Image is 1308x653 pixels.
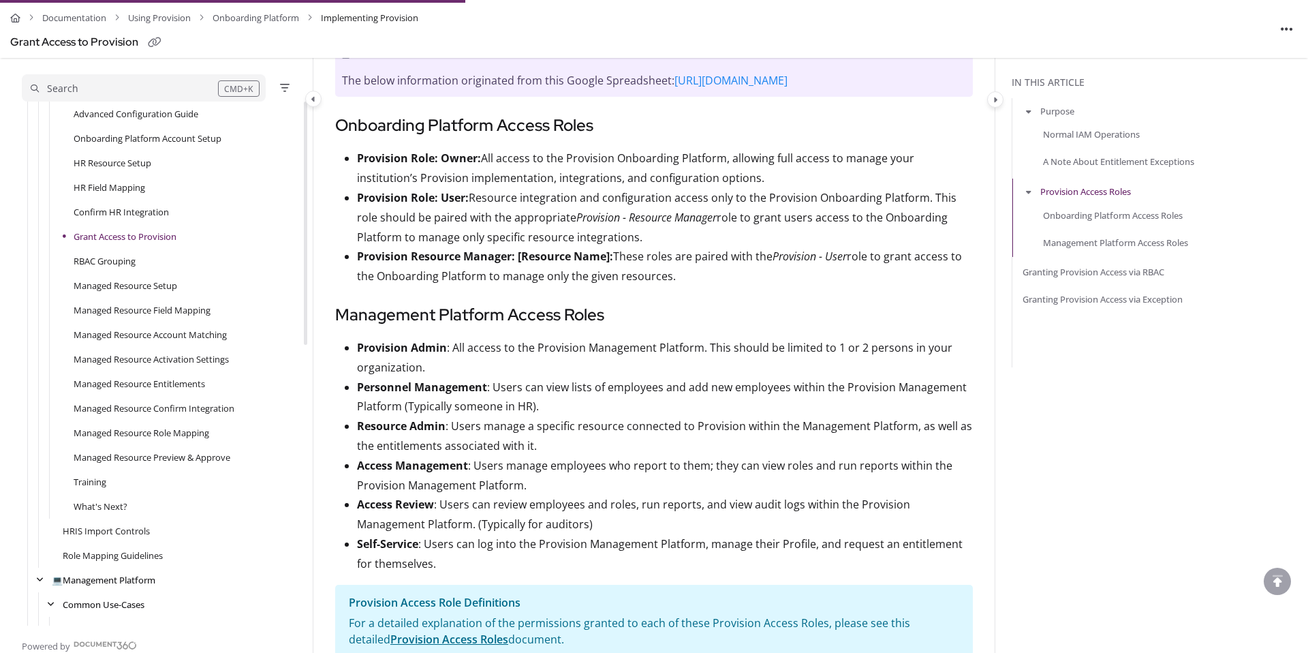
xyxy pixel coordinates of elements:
p: : Users manage employees who report to them; they can view roles and run reports within the Provi... [357,456,973,496]
button: Filter [277,80,293,96]
a: Managed Resource Setup [74,279,177,292]
a: What's Next? [74,500,127,513]
div: Grant Access to Provision [10,33,138,52]
a: Provision Access Roles [1040,185,1131,198]
a: Onboarding Platform [213,8,299,28]
a: Documentation [42,8,106,28]
a: Managed Resource Entitlements [74,377,205,391]
p: : All access to the Provision Management Platform. This should be limited to 1 or 2 persons in yo... [357,338,973,378]
a: Advanced Configuration Guide [74,107,198,121]
a: Normal IAM Operations [1043,127,1140,141]
h3: Management Platform Access Roles [335,303,973,327]
strong: Resource Admin [357,419,446,434]
p: : Users can view lists of employees and add new employees within the Provision Management Platfor... [357,378,973,417]
p: For a detailed explanation of the permissions granted to each of these Provision Access Roles, pl... [349,616,959,647]
div: scroll to top [1264,568,1291,595]
p: All access to the Provision Onboarding Platform, allowing full access to manage your institution’... [357,149,973,188]
a: Granting Provision Access via RBAC [1023,265,1164,279]
span: 💻 [52,574,63,586]
a: Purpose [1040,104,1074,118]
a: HRIS Import Controls [63,524,150,538]
p: Resource integration and configuration access only to the Provision Onboarding Platform. This rol... [357,188,973,247]
button: arrow [1023,184,1035,199]
p: : Users can review employees and roles, run reports, and view audit logs within the Provision Man... [357,495,973,534]
a: HRIS Import On-demand [74,622,175,636]
h3: Onboarding Platform Access Roles [335,113,973,138]
strong: Provision Resource Manager: [Resource Name]: [357,249,613,264]
strong: Provision Role: Owner: [357,151,481,166]
a: RBAC Grouping [74,254,136,268]
a: Confirm HR Integration [74,205,169,219]
span: Implementing Provision [321,8,418,28]
strong: Access Review [357,497,434,512]
div: Search [47,81,78,96]
a: Powered by Document360 - opens in a new tab [22,637,137,653]
button: Category toggle [305,91,322,107]
a: Onboarding Platform Access Roles [1043,208,1183,222]
a: Granting Provision Access via Exception [1023,292,1183,306]
a: Managed Resource Activation Settings [74,352,229,366]
a: Training [74,475,106,489]
a: A Note About Entitlement Exceptions [1043,155,1194,168]
strong: Access Management [357,458,468,473]
img: Document360 [74,641,137,650]
a: Provision Access Roles [390,632,508,647]
a: Managed Resource Account Matching [74,328,227,341]
a: HR Resource Setup [74,156,151,170]
a: Role Mapping Guidelines [63,549,163,562]
p: : Users manage a specific resource connected to Provision within the Management Platform, as well... [357,416,973,456]
a: Onboarding Platform Account Setup [74,132,221,145]
p: Provision Access Role Definitions [349,593,959,613]
a: [URL][DOMAIN_NAME] [674,73,788,88]
a: Managed Resource Role Mapping [74,426,209,440]
strong: Personnel Management [357,380,487,395]
a: HR Field Mapping [74,181,145,194]
strong: Provision Admin [357,340,447,355]
button: Search [22,74,266,102]
a: Managed Resource Field Mapping [74,303,211,317]
em: Provision - Resource Manager [576,210,717,225]
a: Management Platform Access Roles [1043,235,1188,249]
strong: Self-Service [357,536,418,551]
div: CMD+K [218,80,260,97]
button: Category toggle [987,91,1003,108]
button: Article more options [1276,18,1298,40]
a: Common Use-Cases [63,598,144,611]
div: In this article [1012,75,1303,90]
button: arrow [1023,104,1035,119]
span: Powered by [22,639,70,653]
strong: Provision Role: User: [357,190,469,205]
em: Provision - User [773,249,847,264]
a: Managed Resource Preview & Approve [74,451,230,464]
a: Management Platform [52,573,155,587]
p: The below information originated from this Google Spreadsheet: [342,71,966,91]
a: Home [10,8,20,28]
p: : Users can log into the Provision Management Platform, manage their Profile, and request an enti... [357,534,973,574]
a: Using Provision [128,8,191,28]
button: Copy link of [144,32,166,54]
a: Grant Access to Provision [74,230,176,243]
a: Managed Resource Confirm Integration [74,401,234,415]
div: arrow [44,598,57,611]
p: These roles are paired with the role to grant access to the Onboarding Platform to manage only th... [357,247,973,286]
div: arrow [33,574,46,587]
